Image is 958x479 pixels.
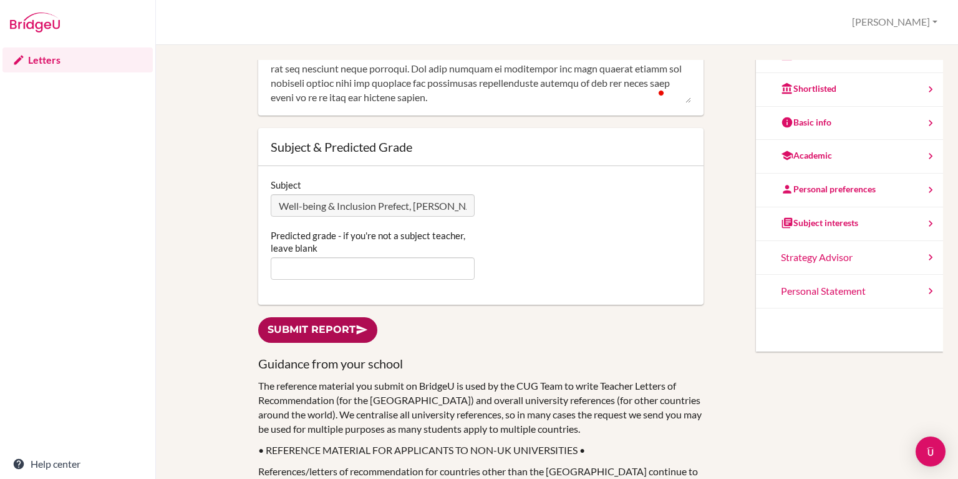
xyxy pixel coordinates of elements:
a: Submit report [258,317,377,343]
div: Basic info [781,116,831,129]
div: Shortlisted [781,82,836,95]
a: Subject interests [756,207,943,241]
div: Subject & Predicted Grade [271,141,691,153]
div: Academic [781,149,832,162]
a: Personal Statement [756,275,943,309]
a: Academic [756,140,943,174]
h3: Guidance from your school [258,355,704,372]
a: Personal preferences [756,174,943,207]
label: Predicted grade - if you're not a subject teacher, leave blank [271,229,475,254]
a: Strategy Advisor [756,241,943,275]
label: Subject [271,179,301,191]
div: Personal preferences [781,183,876,195]
img: Bridge-U [10,12,60,32]
a: Basic info [756,107,943,141]
button: [PERSON_NAME] [846,11,943,34]
div: Subject interests [781,217,858,229]
p: • REFERENCE MATERIAL FOR APPLICANTS TO NON-UK UNIVERSITIES • [258,443,704,458]
a: Letters [2,47,153,72]
a: Help center [2,452,153,477]
div: Open Intercom Messenger [916,437,946,467]
a: Shortlisted [756,73,943,107]
p: The reference material you submit on BridgeU is used by the CUG Team to write Teacher Letters of ... [258,379,704,436]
